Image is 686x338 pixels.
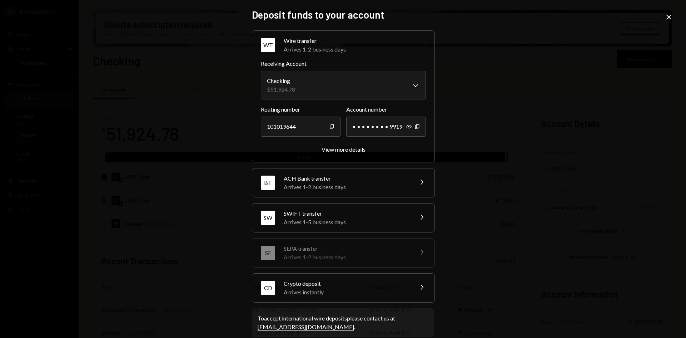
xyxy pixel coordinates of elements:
[284,209,409,218] div: SWIFT transfer
[261,117,340,137] div: 101019644
[252,8,434,22] h2: Deposit funds to your account
[284,45,426,54] div: Arrives 1-2 business days
[261,59,426,68] label: Receiving Account
[252,274,434,302] button: CDCrypto depositArrives instantly
[252,168,434,197] button: BTACH Bank transferArrives 1-2 business days
[284,279,409,288] div: Crypto deposit
[261,38,275,52] div: WT
[284,253,409,261] div: Arrives 1-2 business days
[322,146,366,153] button: View more details
[284,244,409,253] div: SEPA transfer
[261,176,275,190] div: BT
[258,314,428,331] div: To accept international wire deposits please contact us at .
[261,59,426,153] div: WTWire transferArrives 1-2 business days
[261,71,426,99] button: Receiving Account
[346,105,426,114] label: Account number
[284,218,409,226] div: Arrives 1-5 business days
[284,288,409,297] div: Arrives instantly
[346,117,426,137] div: • • • • • • • • 9919
[261,281,275,295] div: CD
[261,211,275,225] div: SW
[252,239,434,267] button: SESEPA transferArrives 1-2 business days
[261,105,340,114] label: Routing number
[284,36,426,45] div: Wire transfer
[252,31,434,59] button: WTWire transferArrives 1-2 business days
[261,246,275,260] div: SE
[284,174,409,183] div: ACH Bank transfer
[252,204,434,232] button: SWSWIFT transferArrives 1-5 business days
[258,323,354,331] a: [EMAIL_ADDRESS][DOMAIN_NAME]
[284,183,409,191] div: Arrives 1-2 business days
